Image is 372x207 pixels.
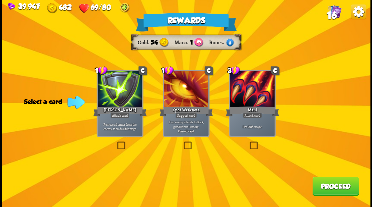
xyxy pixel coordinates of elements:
div: C [271,66,279,75]
span: 482 [59,3,72,11]
img: Gold.png [159,38,168,47]
div: 1 [161,66,173,75]
button: Proceed [312,177,359,195]
div: [PERSON_NAME] [93,105,146,117]
div: 1 [95,66,107,75]
div: Mana [174,39,190,46]
img: Golden Paw - Enemies drop more gold. [119,3,130,13]
img: Cards_Icon.png [328,4,341,18]
span: 69/80 [91,3,111,11]
p: Deal damage. [231,124,273,129]
div: Maul [226,105,279,117]
b: 4 [124,126,126,131]
span: 54 [151,39,158,46]
span: 1 [190,39,193,46]
b: 20 [248,124,252,129]
div: View all the cards in your deck [328,4,341,20]
div: Attack card [243,113,262,118]
img: Mana_Points.png [194,38,203,47]
div: Gold [47,3,71,13]
img: Options_Button.png [351,4,366,19]
div: Attack card [110,113,129,118]
div: 3 [227,66,240,75]
div: Gems [8,2,40,10]
div: Rewards [135,13,237,31]
img: Indicator_Arrow.png [67,96,85,109]
img: Gold.png [47,3,57,13]
img: Gem.png [8,3,15,10]
p: If an enemy intends to block, gain Bonus Damage. [165,120,207,128]
div: C [205,66,213,75]
div: Support card [175,113,197,118]
p: Remove all armor from the enemy, then deal damage. [99,122,141,131]
div: C [138,66,147,75]
div: Select a card [24,98,82,105]
b: 2 [178,124,180,129]
span: 16 [326,9,336,21]
div: Spot Weakness [159,105,213,117]
img: Heart.png [79,3,89,13]
img: Water.png [225,38,235,47]
b: One-off card. [178,129,194,133]
div: Health [79,3,111,13]
div: Gold [138,39,151,46]
div: Runes [209,39,225,46]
